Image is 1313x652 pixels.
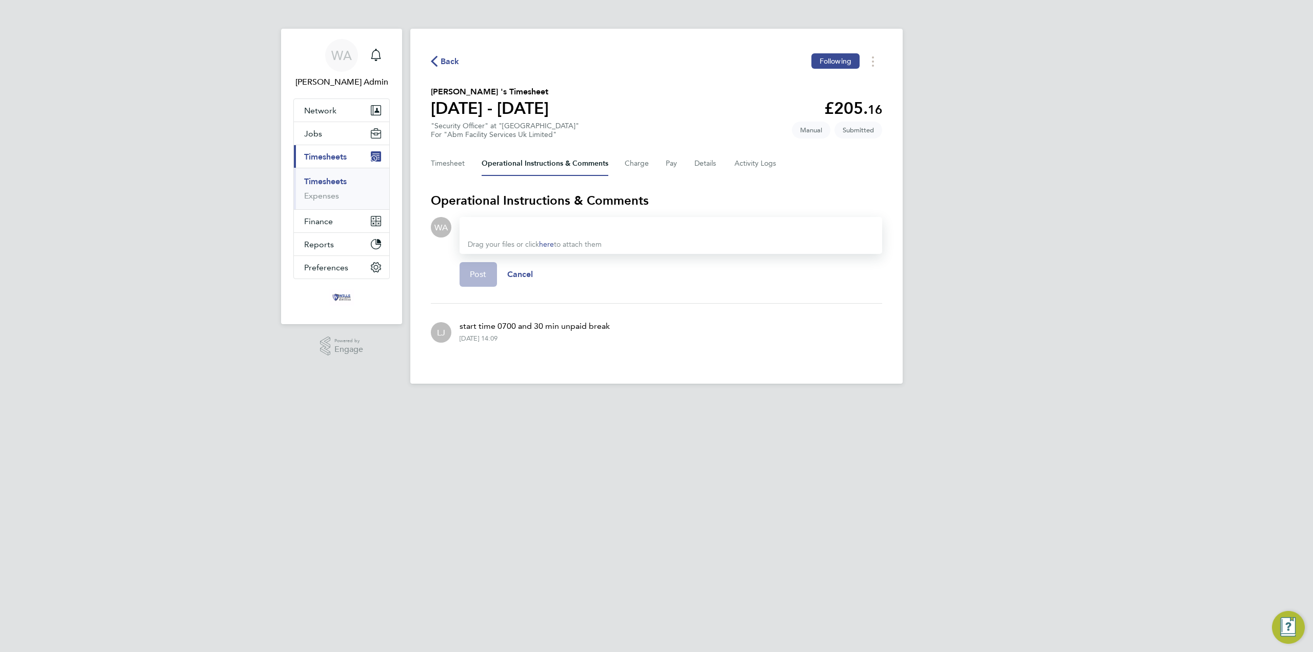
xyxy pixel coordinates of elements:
span: WA [434,222,448,233]
h3: Operational Instructions & Comments [431,192,882,209]
button: Details [694,151,718,176]
span: Following [820,56,851,66]
span: Back [441,55,460,68]
button: Pay [666,151,678,176]
a: Powered byEngage [320,337,364,356]
a: Go to home page [293,289,390,306]
a: here [539,240,554,249]
span: Timesheets [304,152,347,162]
div: Lee Johnson [431,322,451,343]
button: Timesheets Menu [864,53,882,69]
button: Following [811,53,860,69]
h1: [DATE] - [DATE] [431,98,549,118]
div: Wills Admin [431,217,451,238]
span: This timesheet is Submitted. [834,122,882,139]
button: Activity Logs [734,151,778,176]
app-decimal: £205. [824,98,882,118]
span: Cancel [507,269,533,279]
button: Finance [294,210,389,232]
div: For "Abm Facility Services Uk Limited" [431,130,579,139]
button: Jobs [294,122,389,145]
span: Finance [304,216,333,226]
h2: [PERSON_NAME] 's Timesheet [431,86,549,98]
a: Timesheets [304,176,347,186]
button: Cancel [497,262,544,287]
span: Engage [334,345,363,354]
span: Preferences [304,263,348,272]
button: Timesheets [294,145,389,168]
div: "Security Officer" at "[GEOGRAPHIC_DATA]" [431,122,579,139]
button: Charge [625,151,649,176]
img: wills-security-logo-retina.png [329,289,354,306]
button: Engage Resource Center [1272,611,1305,644]
span: LJ [437,327,445,338]
button: Preferences [294,256,389,279]
a: Expenses [304,191,339,201]
span: 16 [868,102,882,117]
p: start time 0700 and 30 min unpaid break [460,320,610,332]
a: WA[PERSON_NAME] Admin [293,39,390,88]
div: Timesheets [294,168,389,209]
span: Drag your files or click to attach them [468,240,602,249]
span: Jobs [304,129,322,139]
span: Wills Admin [293,76,390,88]
button: Timesheet [431,151,465,176]
button: Back [431,55,460,68]
span: Reports [304,240,334,249]
div: [DATE] 14:09 [460,334,498,343]
span: Network [304,106,336,115]
span: Powered by [334,337,363,345]
button: Operational Instructions & Comments [482,151,608,176]
nav: Main navigation [281,29,402,324]
span: This timesheet was manually created. [792,122,830,139]
button: Network [294,99,389,122]
span: WA [331,49,352,62]
button: Reports [294,233,389,255]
